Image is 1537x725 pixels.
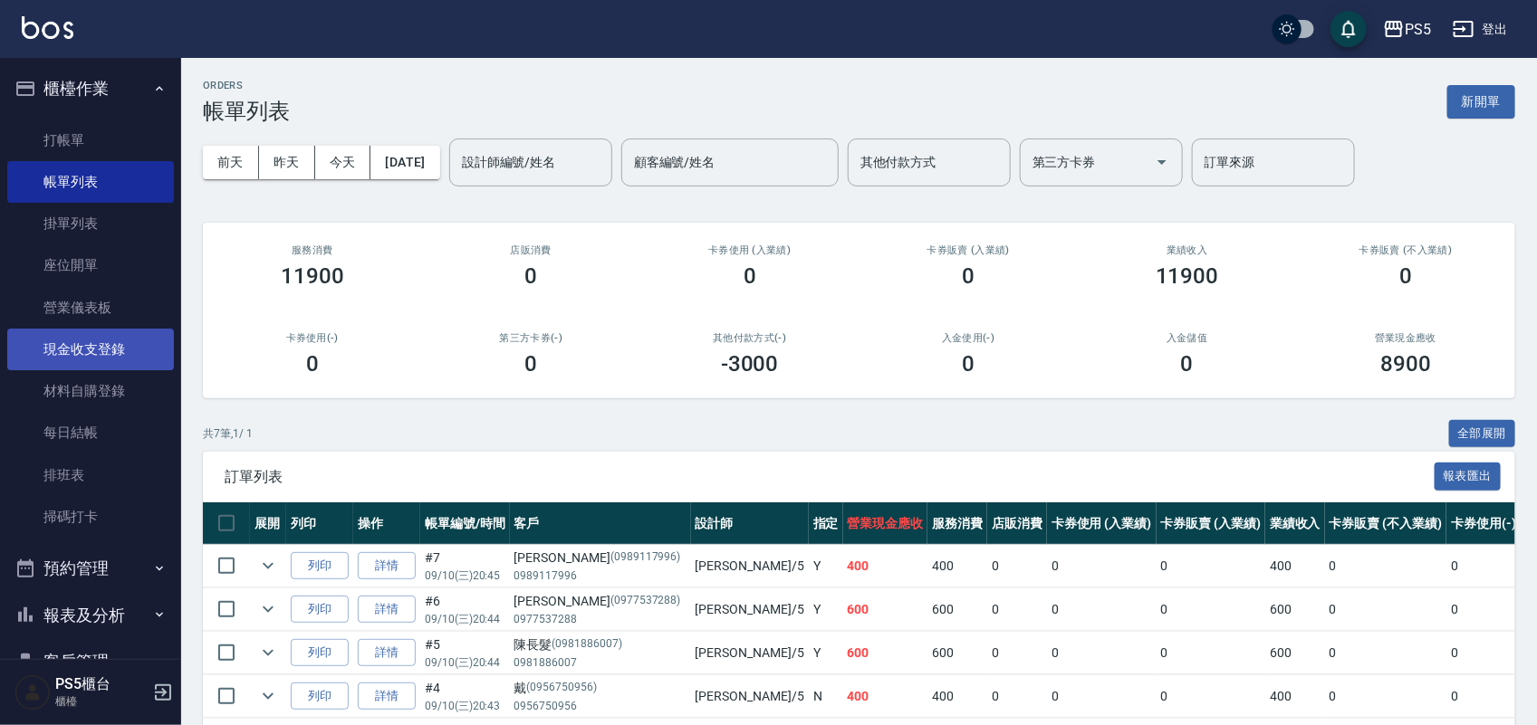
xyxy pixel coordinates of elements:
[1435,467,1502,484] a: 報表匯出
[1325,545,1446,587] td: 0
[514,549,687,568] div: [PERSON_NAME]
[691,632,809,674] td: [PERSON_NAME] /5
[843,632,928,674] td: 600
[203,99,290,124] h3: 帳單列表
[1319,332,1494,344] h2: 營業現金應收
[7,244,174,286] a: 座位開單
[1157,502,1266,545] th: 卡券販賣 (入業績)
[7,592,174,639] button: 報表及分析
[1181,351,1194,377] h3: 0
[1047,588,1157,631] td: 0
[691,545,809,587] td: [PERSON_NAME] /5
[691,502,809,545] th: 設計師
[1446,675,1521,718] td: 0
[1157,675,1266,718] td: 0
[610,592,681,611] p: (0977537288)
[1330,11,1367,47] button: save
[315,146,371,179] button: 今天
[514,635,687,654] div: 陳長髮
[203,80,290,91] h2: ORDERS
[358,639,416,667] a: 詳情
[514,654,687,671] p: 0981886007
[225,332,400,344] h2: 卡券使用(-)
[809,545,843,587] td: Y
[7,412,174,453] a: 每日結帳
[1100,244,1275,256] h2: 業績收入
[7,454,174,496] a: 排班表
[425,568,505,584] p: 09/10 (三) 20:45
[1156,263,1219,289] h3: 11900
[987,675,1047,718] td: 0
[809,502,843,545] th: 指定
[514,679,687,698] div: 戴
[1380,351,1431,377] h3: 8900
[7,161,174,203] a: 帳單列表
[1047,675,1157,718] td: 0
[420,502,510,545] th: 帳單編號/時間
[514,698,687,714] p: 0956750956
[1157,545,1266,587] td: 0
[1447,85,1515,119] button: 新開單
[1047,632,1157,674] td: 0
[7,287,174,329] a: 營業儀表板
[809,588,843,631] td: Y
[1449,420,1516,448] button: 全部展開
[524,351,537,377] h3: 0
[281,263,344,289] h3: 11900
[987,502,1047,545] th: 店販消費
[420,545,510,587] td: #7
[255,682,282,710] button: expand row
[927,632,987,674] td: 600
[662,332,838,344] h2: 其他付款方式(-)
[809,632,843,674] td: Y
[721,351,779,377] h3: -3000
[1446,13,1515,46] button: 登出
[7,329,174,370] a: 現金收支登錄
[987,632,1047,674] td: 0
[225,244,400,256] h3: 服務消費
[1325,632,1446,674] td: 0
[927,545,987,587] td: 400
[962,263,975,289] h3: 0
[1265,675,1325,718] td: 400
[7,496,174,538] a: 掃碼打卡
[7,545,174,592] button: 預約管理
[259,146,315,179] button: 昨天
[881,332,1057,344] h2: 入金使用(-)
[843,545,928,587] td: 400
[610,549,681,568] p: (0989117996)
[306,351,319,377] h3: 0
[353,502,420,545] th: 操作
[1325,675,1446,718] td: 0
[55,693,148,710] p: 櫃檯
[291,552,349,580] button: 列印
[1446,545,1521,587] td: 0
[843,502,928,545] th: 營業現金應收
[291,682,349,711] button: 列印
[203,146,259,179] button: 前天
[255,639,282,666] button: expand row
[1447,92,1515,110] a: 新開單
[1319,244,1494,256] h2: 卡券販賣 (不入業績)
[255,552,282,579] button: expand row
[927,502,987,545] th: 服務消費
[255,596,282,623] button: expand row
[1265,632,1325,674] td: 600
[514,611,687,627] p: 0977537288
[1265,588,1325,631] td: 600
[527,679,598,698] p: (0956750956)
[662,244,838,256] h2: 卡券使用 (入業績)
[286,502,353,545] th: 列印
[1265,545,1325,587] td: 400
[1157,588,1266,631] td: 0
[552,635,623,654] p: (0981886007)
[358,596,416,624] a: 詳情
[420,675,510,718] td: #4
[1446,632,1521,674] td: 0
[1325,502,1446,545] th: 卡券販賣 (不入業績)
[524,263,537,289] h3: 0
[691,588,809,631] td: [PERSON_NAME] /5
[444,244,620,256] h2: 店販消費
[514,568,687,584] p: 0989117996
[291,639,349,667] button: 列印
